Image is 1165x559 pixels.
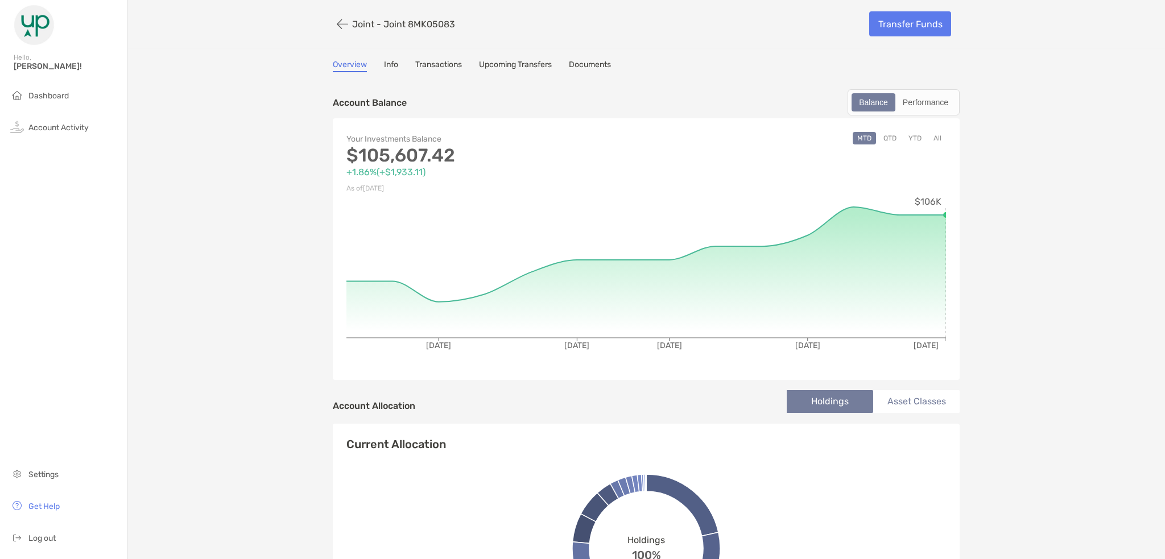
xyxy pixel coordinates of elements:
[333,400,415,411] h4: Account Allocation
[346,437,446,451] h4: Current Allocation
[333,60,367,72] a: Overview
[853,132,876,144] button: MTD
[10,467,24,481] img: settings icon
[10,531,24,544] img: logout icon
[426,341,451,350] tspan: [DATE]
[657,341,682,350] tspan: [DATE]
[787,390,873,413] li: Holdings
[333,96,407,110] p: Account Balance
[848,89,960,115] div: segmented control
[346,165,646,179] p: +1.86% ( +$1,933.11 )
[14,61,120,71] span: [PERSON_NAME]!
[14,5,55,45] img: Zoe Logo
[897,94,955,110] div: Performance
[10,88,24,102] img: household icon
[904,132,926,144] button: YTD
[352,19,455,30] p: Joint - Joint 8MK05083
[929,132,946,144] button: All
[869,11,951,36] a: Transfer Funds
[795,341,820,350] tspan: [DATE]
[415,60,462,72] a: Transactions
[28,502,60,511] span: Get Help
[627,535,665,545] span: Holdings
[28,91,69,101] span: Dashboard
[479,60,552,72] a: Upcoming Transfers
[28,533,56,543] span: Log out
[564,341,589,350] tspan: [DATE]
[915,196,941,207] tspan: $106K
[384,60,398,72] a: Info
[346,181,646,196] p: As of [DATE]
[873,390,960,413] li: Asset Classes
[346,132,646,146] p: Your Investments Balance
[28,470,59,479] span: Settings
[346,148,646,163] p: $105,607.42
[10,120,24,134] img: activity icon
[10,499,24,512] img: get-help icon
[879,132,901,144] button: QTD
[914,341,939,350] tspan: [DATE]
[853,94,894,110] div: Balance
[569,60,611,72] a: Documents
[28,123,89,132] span: Account Activity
